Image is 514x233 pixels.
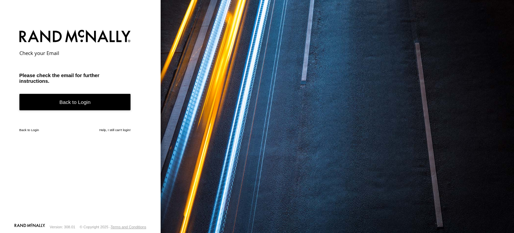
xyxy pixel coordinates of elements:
[50,225,75,229] div: Version: 308.01
[80,225,146,229] div: © Copyright 2025 -
[14,224,45,230] a: Visit our Website
[111,225,146,229] a: Terms and Conditions
[19,128,39,132] a: Back to Login
[19,72,131,84] h3: Please check the email for further instructions.
[99,128,131,132] a: Help, I still can't login!
[19,94,131,110] a: Back to Login
[19,28,131,46] img: Rand McNally
[19,50,131,56] h2: Check your Email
